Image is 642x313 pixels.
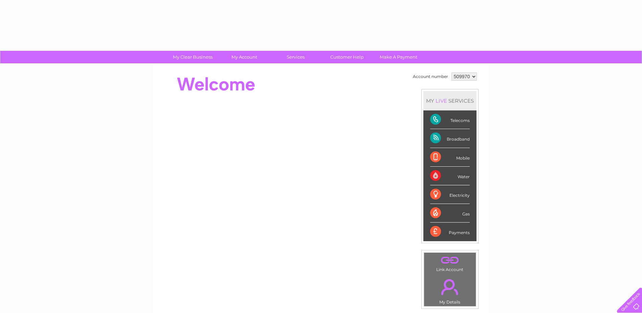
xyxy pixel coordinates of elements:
[426,275,474,299] a: .
[430,223,470,241] div: Payments
[430,110,470,129] div: Telecoms
[165,51,221,63] a: My Clear Business
[424,273,476,307] td: My Details
[430,185,470,204] div: Electricity
[430,148,470,167] div: Mobile
[268,51,324,63] a: Services
[319,51,375,63] a: Customer Help
[430,129,470,148] div: Broadband
[423,91,477,110] div: MY SERVICES
[434,98,448,104] div: LIVE
[426,254,474,266] a: .
[430,167,470,185] div: Water
[371,51,426,63] a: Make A Payment
[424,252,476,274] td: Link Account
[411,71,450,82] td: Account number
[430,204,470,223] div: Gas
[216,51,272,63] a: My Account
